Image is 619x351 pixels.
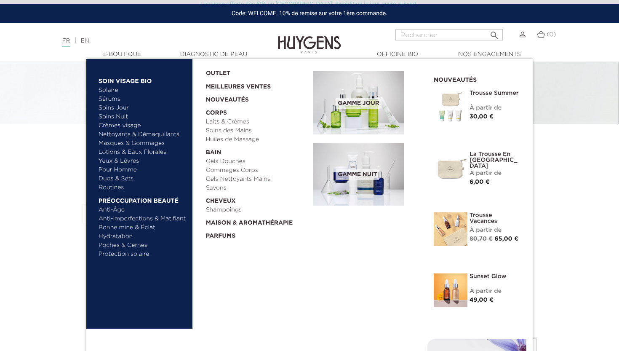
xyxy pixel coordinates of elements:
[62,38,70,47] a: FR
[206,144,308,157] a: Bain
[547,32,556,38] span: (0)
[99,206,187,214] a: Anti-Âge
[336,169,379,180] span: Gamme nuit
[206,91,308,104] a: Nouveautés
[82,204,187,223] button: Pertinence
[99,148,187,157] a: Lotions & Eaux Florales
[489,28,499,38] i: 
[313,143,421,206] a: Gamme nuit
[206,157,308,166] a: Gels Douches
[206,214,308,228] a: Maison & Aromathérapie
[58,36,251,46] div: |
[171,50,256,59] a: Diagnostic de peau
[278,22,341,55] img: Huygens
[206,228,308,241] a: Parfums
[206,135,308,144] a: Huiles de Massage
[313,71,421,134] a: Gamme jour
[470,179,490,185] span: 6,00 €
[447,50,531,59] a: Nos engagements
[206,184,308,193] a: Savons
[313,143,404,206] img: routine_nuit_banner.jpg
[495,236,519,242] span: 65,00 €
[470,297,494,303] span: 49,00 €
[80,38,89,44] a: EN
[99,192,187,206] a: Préoccupation beauté
[99,174,187,183] a: Duos & Sets
[99,250,187,259] a: Protection solaire
[99,139,187,148] a: Masques & Gommages
[99,130,187,139] a: Nettoyants & Démaquillants
[395,29,503,40] input: Rechercher
[434,90,467,124] img: Trousse Summer
[99,166,187,174] a: Pour Homme
[99,214,187,223] a: Anti-imperfections & Matifiant
[206,118,308,126] a: Laits & Crèmes
[99,113,179,121] a: Soins Nuit
[99,241,187,250] a: Poches & Cernes
[470,287,520,296] div: À partir de
[434,151,467,185] img: La Trousse en Coton
[206,193,308,206] a: Cheveux
[470,90,520,96] a: Trousse Summer
[313,71,404,134] img: routine_jour_banner.jpg
[99,232,187,241] a: Hydratation
[206,78,300,91] a: Meilleures Ventes
[99,157,187,166] a: Yeux & Lèvres
[99,95,187,104] a: Sérums
[99,183,187,192] a: Routines
[470,273,520,279] a: Sunset Glow
[206,104,308,118] a: Corps
[470,226,520,235] div: À partir de
[99,72,187,86] a: Soin Visage Bio
[206,166,308,175] a: Gommages Corps
[470,151,520,169] a: La Trousse en [GEOGRAPHIC_DATA]
[206,175,308,184] a: Gels Nettoyants Mains
[470,169,520,178] div: À partir de
[99,121,187,130] a: Crèmes visage
[470,236,493,242] span: 80,70 €
[336,98,381,109] span: Gamme jour
[434,212,467,246] img: La Trousse vacances
[487,27,502,38] button: 
[470,104,520,113] div: À partir de
[206,206,308,214] a: Shampoings
[355,50,440,59] a: Officine Bio
[470,114,494,120] span: 30,00 €
[434,273,467,307] img: Sunset glow- un teint éclatant
[99,104,187,113] a: Soins Jour
[434,74,520,84] h2: Nouveautés
[99,86,187,95] a: Solaire
[99,223,187,232] a: Bonne mine & Éclat
[80,50,164,59] a: E-Boutique
[206,65,300,78] a: OUTLET
[206,126,308,135] a: Soins des Mains
[470,212,520,224] a: Trousse Vacances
